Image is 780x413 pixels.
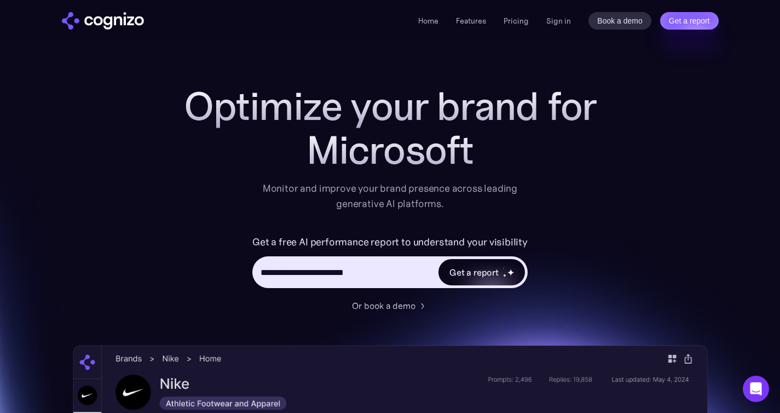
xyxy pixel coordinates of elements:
h1: Optimize your brand for [171,84,609,128]
div: Monitor and improve your brand presence across leading generative AI platforms. [256,181,525,211]
img: star [507,268,514,276]
a: Features [456,16,486,26]
div: Or book a demo [352,299,415,312]
img: star [502,274,506,278]
div: Open Intercom Messenger [743,376,769,402]
label: Get a free AI performance report to understand your visibility [252,233,528,251]
a: Get a reportstarstarstar [437,258,526,286]
img: star [502,268,504,269]
a: Book a demo [588,12,651,30]
a: Pricing [504,16,529,26]
a: Or book a demo [352,299,429,312]
div: Microsoft [171,128,609,172]
img: cognizo logo [62,12,144,30]
a: Home [418,16,438,26]
a: Get a report [660,12,719,30]
a: Sign in [546,14,571,27]
a: home [62,12,144,30]
form: Hero URL Input Form [252,233,528,294]
div: Get a report [449,266,499,279]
